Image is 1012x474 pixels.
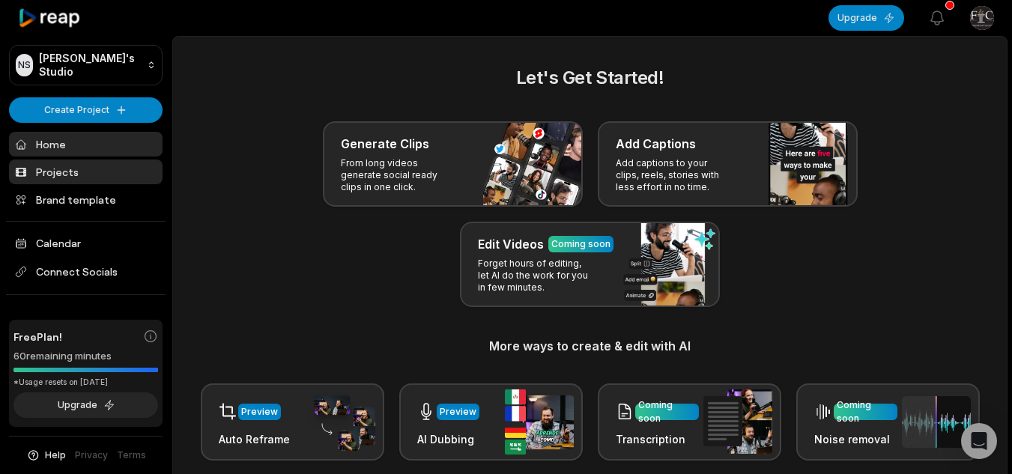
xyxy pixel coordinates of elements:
div: Preview [440,405,476,419]
h3: Auto Reframe [219,431,290,447]
h3: Add Captions [616,135,696,153]
div: Preview [241,405,278,419]
a: Calendar [9,231,163,255]
p: Add captions to your clips, reels, stories with less effort in no time. [616,157,732,193]
div: 60 remaining minutes [13,349,158,364]
button: Help [26,449,66,462]
p: [PERSON_NAME]'s Studio [39,52,141,79]
span: Connect Socials [9,258,163,285]
div: Coming soon [837,398,894,425]
a: Brand template [9,187,163,212]
button: Upgrade [828,5,904,31]
div: Coming soon [551,237,610,251]
div: Open Intercom Messenger [961,423,997,459]
img: transcription.png [703,389,772,454]
img: auto_reframe.png [306,393,375,452]
a: Projects [9,159,163,184]
h3: More ways to create & edit with AI [191,337,989,355]
a: Privacy [75,449,108,462]
h2: Let's Get Started! [191,64,989,91]
a: Terms [117,449,146,462]
p: Forget hours of editing, let AI do the work for you in few minutes. [478,258,594,294]
a: Home [9,132,163,157]
img: noise_removal.png [902,396,971,448]
img: ai_dubbing.png [505,389,574,455]
h3: Transcription [616,431,699,447]
h3: Generate Clips [341,135,429,153]
h3: AI Dubbing [417,431,479,447]
p: From long videos generate social ready clips in one click. [341,157,457,193]
div: NS [16,54,33,76]
div: Coming soon [638,398,696,425]
button: Upgrade [13,392,158,418]
h3: Edit Videos [478,235,544,253]
div: *Usage resets on [DATE] [13,377,158,388]
h3: Noise removal [814,431,897,447]
span: Help [45,449,66,462]
span: Free Plan! [13,329,62,344]
button: Create Project [9,97,163,123]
